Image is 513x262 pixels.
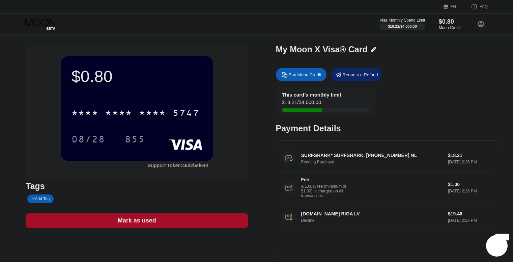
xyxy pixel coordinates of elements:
div: Request a Refund [343,72,378,78]
div: A 1.00% fee (minimum of $1.00) is charged on all transactions [301,184,352,198]
div: Support Token:c6d2bef640 [148,163,208,168]
div: 08/28 [66,131,110,148]
div: Moon Credit [439,25,461,30]
iframe: Anzahl ungelesener Nachrichten [495,234,509,240]
div: 855 [125,135,145,146]
div: EN [444,3,464,10]
iframe: Schaltfläche zum Öffnen des Messaging-Fensters, 1 ungelesene Nachricht [486,235,508,257]
div: Support Token: c6d2bef640 [148,163,208,168]
div: Request a Refund [331,68,382,81]
div: FAQ [480,4,488,9]
div: This card’s monthly limit [282,92,341,98]
div: 5747 [173,108,200,119]
div: Tags [26,181,248,191]
div: $0.80 [72,67,202,86]
div: Buy Moon Credit [289,72,321,78]
div: Add Tag [27,194,54,203]
div: $1.00 [448,182,493,187]
div: Fee [301,177,348,182]
div: EN [451,4,456,9]
div: My Moon X Visa® Card [276,45,368,54]
div: Mark as used [118,217,156,225]
div: $18.21 / $4,000.00 [282,99,321,108]
div: Visa Monthly Spend Limit$18.21/$4,000.00 [379,18,425,30]
div: 08/28 [72,135,105,146]
div: 855 [120,131,150,148]
div: Buy Moon Credit [276,68,326,81]
div: FAQ [464,3,488,10]
div: $0.80Moon Credit [439,18,461,30]
div: $0.80 [439,18,461,25]
div: Add Tag [31,196,50,201]
div: Mark as used [26,213,248,228]
div: Visa Monthly Spend Limit [379,18,425,23]
div: $18.21 / $4,000.00 [388,24,417,28]
div: [DATE] 2:26 PM [448,189,493,193]
div: FeeA 1.00% fee (minimum of $1.00) is charged on all transactions$1.00[DATE] 2:26 PM [281,172,493,204]
div: Payment Details [276,124,498,133]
